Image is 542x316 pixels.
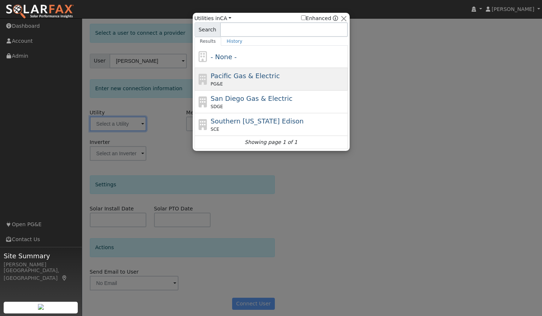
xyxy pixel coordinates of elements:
[301,15,338,22] span: Show enhanced providers
[301,15,331,22] label: Enhanced
[301,15,306,20] input: Enhanced
[211,95,292,102] span: San Diego Gas & Electric
[220,15,231,21] a: CA
[195,37,222,46] a: Results
[221,37,248,46] a: History
[333,15,338,21] a: Enhanced Providers
[492,6,534,12] span: [PERSON_NAME]
[211,103,223,110] span: SDGE
[61,275,68,281] a: Map
[211,53,237,61] span: - None -
[4,267,78,282] div: [GEOGRAPHIC_DATA], [GEOGRAPHIC_DATA]
[5,4,74,19] img: SolarFax
[211,72,280,80] span: Pacific Gas & Electric
[195,15,231,22] span: Utilities in
[211,126,219,133] span: SCE
[4,261,78,269] div: [PERSON_NAME]
[195,22,220,37] span: Search
[211,117,304,125] span: Southern [US_STATE] Edison
[4,251,78,261] span: Site Summary
[245,138,297,146] i: Showing page 1 of 1
[211,81,223,87] span: PG&E
[38,304,44,310] img: retrieve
